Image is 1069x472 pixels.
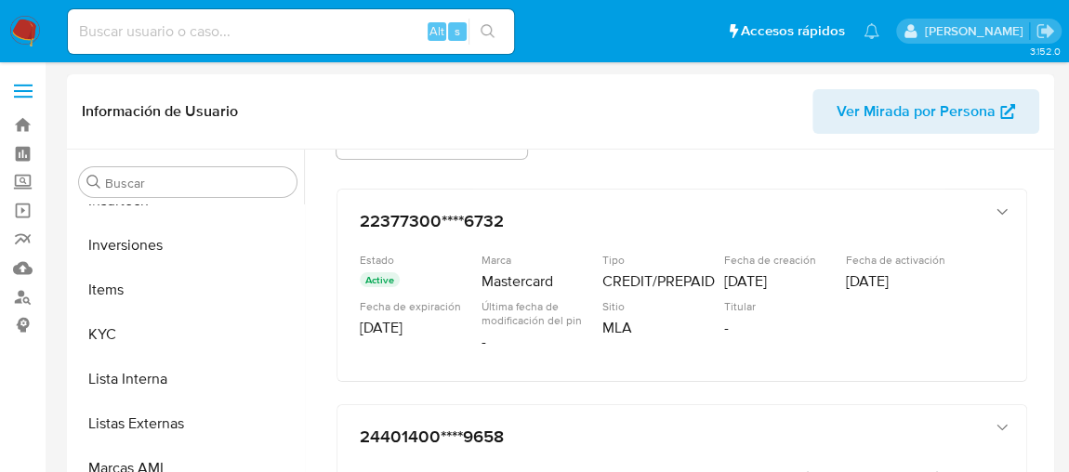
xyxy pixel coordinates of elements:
[72,401,304,446] button: Listas Externas
[86,175,101,190] button: Buscar
[72,312,304,357] button: KYC
[72,223,304,268] button: Inversiones
[72,357,304,401] button: Lista Interna
[469,19,507,45] button: search-icon
[68,20,514,44] input: Buscar usuario o caso...
[1036,21,1055,41] a: Salir
[812,89,1039,134] button: Ver Mirada por Persona
[924,22,1029,40] p: alejandra.barbieri@mercadolibre.com
[864,23,879,39] a: Notificaciones
[741,21,845,41] span: Accesos rápidos
[429,22,444,40] span: Alt
[105,175,289,191] input: Buscar
[455,22,460,40] span: s
[837,89,996,134] span: Ver Mirada por Persona
[82,102,238,121] h1: Información de Usuario
[72,268,304,312] button: Items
